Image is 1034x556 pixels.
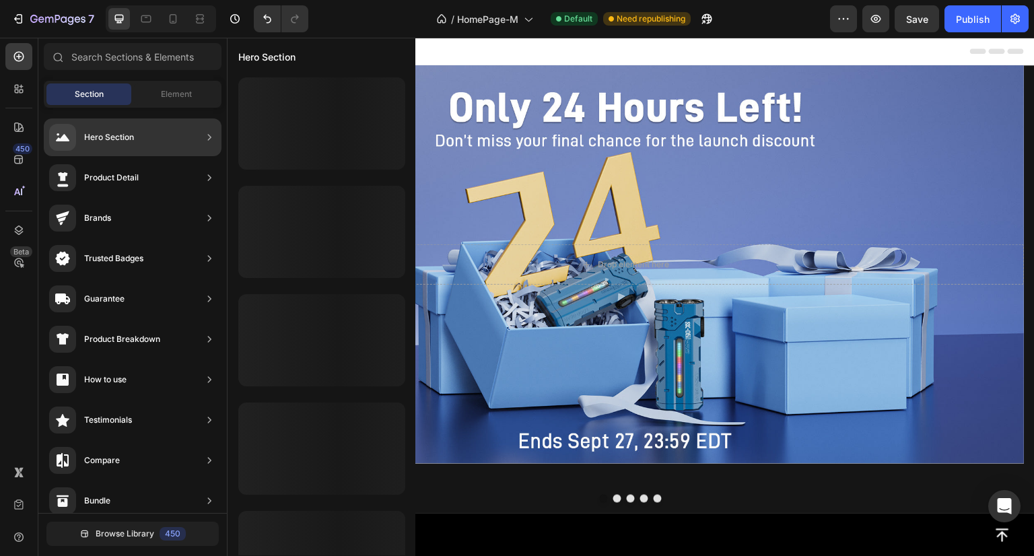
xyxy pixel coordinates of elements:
[96,528,154,540] span: Browse Library
[5,5,100,32] button: 7
[88,11,94,27] p: 7
[906,13,928,25] span: Save
[413,457,421,465] button: Dot
[84,373,127,386] div: How to use
[84,292,125,306] div: Guarantee
[84,494,110,508] div: Bundle
[373,457,381,465] button: Dot
[84,333,160,346] div: Product Breakdown
[617,13,685,25] span: Need republishing
[956,12,990,26] div: Publish
[160,527,186,541] div: 450
[400,457,408,465] button: Dot
[75,88,104,100] span: Section
[988,490,1021,522] div: Open Intercom Messenger
[895,5,939,32] button: Save
[46,522,219,546] button: Browse Library450
[84,211,111,225] div: Brands
[84,413,132,427] div: Testimonials
[944,5,1001,32] button: Publish
[44,43,221,70] input: Search Sections & Elements
[13,143,32,154] div: 450
[227,38,1034,556] iframe: Design area
[427,457,435,465] button: Dot
[161,88,192,100] span: Element
[84,252,143,265] div: Trusted Badges
[84,131,134,144] div: Hero Section
[451,12,454,26] span: /
[386,457,394,465] button: Dot
[84,171,139,184] div: Product Detail
[371,221,442,232] div: Drop element here
[84,454,120,467] div: Compare
[564,13,592,25] span: Default
[254,5,308,32] div: Undo/Redo
[457,12,518,26] span: HomePage-M
[10,246,32,257] div: Beta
